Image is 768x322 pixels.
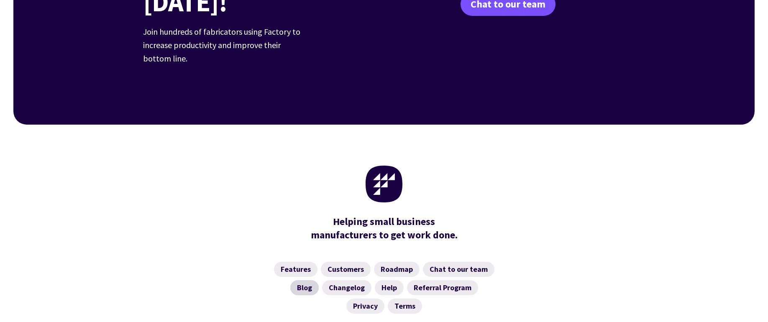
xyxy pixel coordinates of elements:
a: Roadmap [374,262,420,277]
mark: Helping small business [333,215,435,228]
a: Chat to our team [423,262,494,277]
a: Terms [388,299,422,314]
a: Features [274,262,317,277]
a: Customers [321,262,371,277]
p: Join hundreds of fabricators using Factory to increase productivity and improve their bottom line. [143,25,306,65]
a: Blog [290,280,319,295]
nav: Footer Navigation [143,262,625,314]
a: Privacy [346,299,384,314]
a: Changelog [322,280,371,295]
iframe: Chat Widget [629,232,768,322]
a: Referral Program [407,280,478,295]
div: manufacturers to get work done. [307,215,461,242]
a: Help [375,280,404,295]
